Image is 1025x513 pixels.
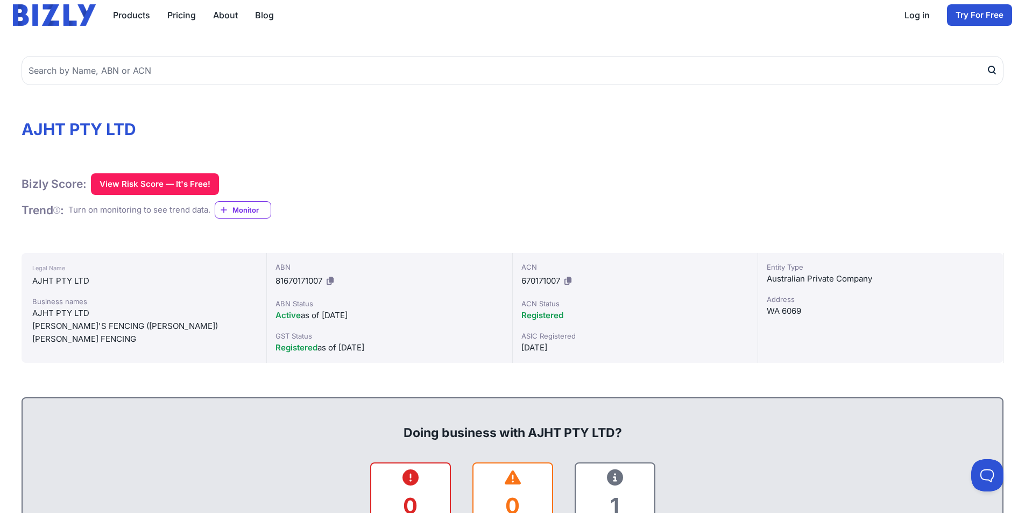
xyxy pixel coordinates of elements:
[275,310,301,320] span: Active
[275,309,503,322] div: as of [DATE]
[767,262,994,272] div: Entity Type
[947,4,1012,26] a: Try For Free
[32,307,256,320] div: AJHT PTY LTD
[22,56,1003,85] input: Search by Name, ABN or ACN
[167,9,196,22] a: Pricing
[767,294,994,305] div: Address
[521,310,563,320] span: Registered
[32,275,256,287] div: AJHT PTY LTD
[275,342,317,353] span: Registered
[521,262,749,272] div: ACN
[33,407,992,441] div: Doing business with AJHT PTY LTD?
[767,305,994,318] div: WA 6069
[113,9,150,22] button: Products
[91,173,219,195] button: View Risk Score — It's Free!
[68,204,210,216] div: Turn on monitoring to see trend data.
[213,9,238,22] a: About
[521,331,749,341] div: ASIC Registered
[32,296,256,307] div: Business names
[215,201,271,219] a: Monitor
[275,341,503,354] div: as of [DATE]
[32,333,256,346] div: [PERSON_NAME] FENCING
[275,331,503,341] div: GST Status
[32,262,256,275] div: Legal Name
[32,320,256,333] div: [PERSON_NAME]'S FENCING ([PERSON_NAME])
[22,120,1003,139] h1: AJHT PTY LTD
[232,205,271,215] span: Monitor
[521,276,560,286] span: 670171007
[22,177,87,191] h1: Bizly Score:
[521,341,749,354] div: [DATE]
[275,262,503,272] div: ABN
[22,203,64,217] h1: Trend :
[275,298,503,309] div: ABN Status
[971,459,1003,491] iframe: Toggle Customer Support
[521,298,749,309] div: ACN Status
[255,9,274,22] a: Blog
[275,276,322,286] span: 81670171007
[904,9,930,22] a: Log in
[767,272,994,285] div: Australian Private Company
